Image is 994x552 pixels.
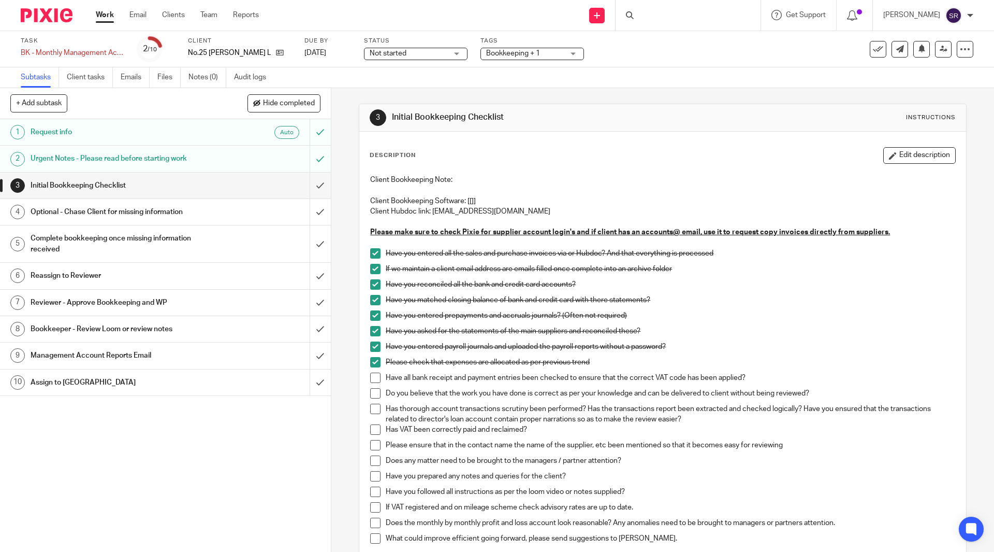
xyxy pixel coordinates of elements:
[10,268,25,283] div: 6
[10,348,25,363] div: 9
[10,237,25,251] div: 5
[247,94,320,112] button: Hide completed
[129,10,147,20] a: Email
[370,206,955,217] p: Client Hubdoc link: [EMAIL_ADDRESS][DOMAIN_NAME]
[386,310,955,321] p: Have you entered prepayments and accruals journals? (Often not required)
[31,204,210,220] h1: Optional - Chase Client for missing information
[386,342,955,352] p: Have you entered payroll journals and uploaded the payroll reports without a password?
[31,151,210,166] h1: Urgent Notes - Please read before starting work
[21,67,59,88] a: Subtasks
[274,126,299,139] div: Auto
[386,326,955,336] p: Have you asked for the statements of the main suppliers and reconciled these?
[386,357,955,367] p: Please check that expenses are allocated as per previous trend
[386,373,955,383] p: Have all bank receipt and payment entries been checked to ensure that the correct VAT code has be...
[386,471,955,482] p: Have you prepared any notes and queries for the client?
[386,248,955,259] p: Have you entered all the sales and purchase invoices via or Hubdoc? And that everything is processed
[10,178,25,193] div: 3
[96,10,114,20] a: Work
[386,456,955,466] p: Does any matter need to be brought to the managers / partner attention?
[10,375,25,390] div: 10
[883,10,940,20] p: [PERSON_NAME]
[10,205,25,219] div: 4
[21,37,124,45] label: Task
[31,124,210,140] h1: Request info
[386,502,955,513] p: If VAT registered and on mileage scheme check advisory rates are up to date.
[364,37,467,45] label: Status
[21,8,72,22] img: Pixie
[10,152,25,166] div: 2
[386,388,955,399] p: Do you believe that the work you have done is correct as per your knowledge and can be delivered ...
[370,196,955,206] p: Client Bookkeeping Software: [[]]
[883,147,956,164] button: Edit description
[10,125,25,139] div: 1
[370,175,955,185] p: Client Bookkeeping Note:
[263,100,315,108] span: Hide completed
[233,10,259,20] a: Reports
[370,109,386,126] div: 3
[162,10,185,20] a: Clients
[370,50,406,57] span: Not started
[31,295,210,310] h1: Reviewer - Approve Bookkeeping and WP
[906,114,956,122] div: Instructions
[480,37,584,45] label: Tags
[10,295,25,310] div: 7
[234,67,274,88] a: Audit logs
[200,10,217,20] a: Team
[10,94,67,112] button: + Add subtask
[386,518,955,528] p: Does the monthly by monthly profit and loss account look reasonable? Any anomalies need to be bro...
[392,112,685,123] h1: Initial Bookkeeping Checklist
[31,348,210,363] h1: Management Account Reports Email
[148,47,157,52] small: /10
[304,49,326,56] span: [DATE]
[370,229,890,236] u: Please make sure to check Pixie for supplier account login's and if client has an accounts@ email...
[386,533,955,544] p: What could improve efficient going forward, please send suggestions to [PERSON_NAME].
[786,11,826,19] span: Get Support
[486,50,540,57] span: Bookkeeping + 1
[386,404,955,425] p: Has thorough account transactions scrutiny been performed? Has the transactions report been extra...
[121,67,150,88] a: Emails
[370,151,416,160] p: Description
[31,375,210,390] h1: Assign to [GEOGRAPHIC_DATA]
[10,322,25,336] div: 8
[21,48,124,58] div: BK - Monthly Management Accounts
[386,279,955,290] p: Have you reconciled all the bank and credit card accounts?
[188,37,291,45] label: Client
[386,264,955,274] p: If we maintain a client email address are emails filled once complete into an archive folder
[31,231,210,257] h1: Complete bookkeeping once missing information received
[386,440,955,450] p: Please ensure that in the contact name the name of the supplier, etc been mentioned so that it be...
[304,37,351,45] label: Due by
[31,178,210,193] h1: Initial Bookkeeping Checklist
[188,48,271,58] p: No.25 [PERSON_NAME] Ltd
[31,268,210,284] h1: Reassign to Reviewer
[67,67,113,88] a: Client tasks
[386,424,955,435] p: Has VAT been correctly paid and reclaimed?
[188,67,226,88] a: Notes (0)
[386,487,955,497] p: Have you followed all instructions as per the loom video or notes supplied?
[945,7,962,24] img: svg%3E
[31,321,210,337] h1: Bookkeeper - Review Loom or review notes
[143,43,157,55] div: 2
[386,295,955,305] p: Have you matched closing balance of bank and credit card with there statements?
[157,67,181,88] a: Files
